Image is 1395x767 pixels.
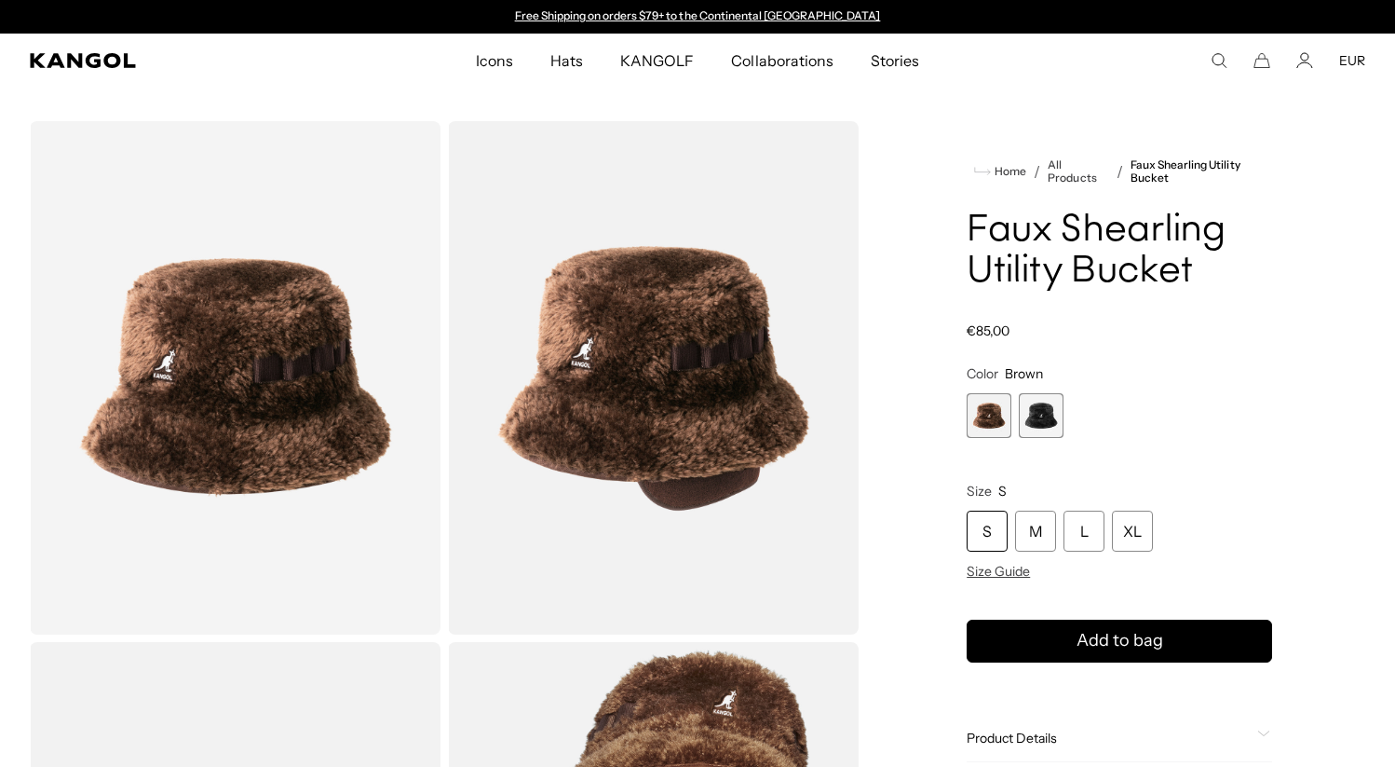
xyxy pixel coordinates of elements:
[1005,365,1043,382] span: Brown
[967,511,1008,552] div: S
[1211,52,1227,69] summary: Search here
[998,483,1007,500] span: S
[967,158,1272,185] nav: breadcrumbs
[1296,52,1313,69] a: Account
[974,163,1026,180] a: Home
[1112,511,1153,552] div: XL
[1253,52,1270,69] button: Cart
[550,34,583,88] span: Hats
[457,34,532,88] a: Icons
[871,34,919,88] span: Stories
[476,34,513,88] span: Icons
[602,34,712,88] a: KANGOLF
[967,211,1272,293] h1: Faux Shearling Utility Bucket
[448,121,859,635] img: color-brown
[1026,160,1040,183] li: /
[967,620,1272,663] button: Add to bag
[1131,158,1272,185] a: Faux Shearling Utility Bucket
[967,393,1011,438] div: 1 of 2
[731,34,833,88] span: Collaborations
[967,393,1011,438] label: Brown
[1109,160,1123,183] li: /
[967,483,992,500] span: Size
[712,34,851,88] a: Collaborations
[506,9,889,24] div: Announcement
[1339,52,1365,69] button: EUR
[1077,628,1163,653] span: Add to bag
[30,121,440,635] img: color-brown
[967,730,1250,746] span: Product Details
[1015,511,1056,552] div: M
[967,365,998,382] span: Color
[852,34,938,88] a: Stories
[30,53,315,68] a: Kangol
[1063,511,1104,552] div: L
[967,322,1009,339] span: €85,00
[1019,393,1063,438] label: Black
[967,563,1030,580] span: Size Guide
[532,34,602,88] a: Hats
[1048,158,1109,185] a: All Products
[1019,393,1063,438] div: 2 of 2
[506,9,889,24] div: 1 of 2
[515,8,881,22] a: Free Shipping on orders $79+ to the Continental [GEOGRAPHIC_DATA]
[620,34,694,88] span: KANGOLF
[506,9,889,24] slideshow-component: Announcement bar
[991,165,1026,178] span: Home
